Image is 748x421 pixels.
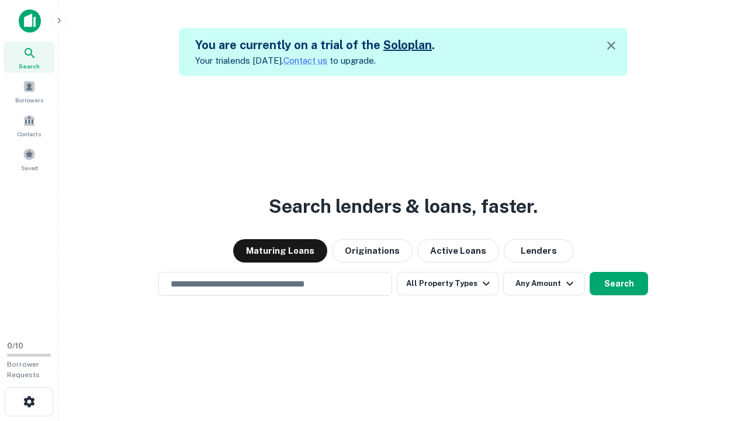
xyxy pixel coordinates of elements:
[7,360,40,379] span: Borrower Requests
[21,163,38,172] span: Saved
[233,239,327,263] button: Maturing Loans
[269,192,538,220] h3: Search lenders & loans, faster.
[332,239,413,263] button: Originations
[15,95,43,105] span: Borrowers
[690,327,748,384] iframe: Chat Widget
[397,272,498,295] button: All Property Types
[7,341,23,350] span: 0 / 10
[503,272,585,295] button: Any Amount
[4,109,55,141] a: Contacts
[504,239,574,263] button: Lenders
[195,54,435,68] p: Your trial ends [DATE]. to upgrade.
[283,56,327,65] a: Contact us
[4,75,55,107] a: Borrowers
[19,9,41,33] img: capitalize-icon.png
[4,143,55,175] a: Saved
[590,272,648,295] button: Search
[4,42,55,73] a: Search
[18,129,41,139] span: Contacts
[383,38,432,52] a: Soloplan
[417,239,499,263] button: Active Loans
[195,36,435,54] h5: You are currently on a trial of the .
[19,61,40,71] span: Search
